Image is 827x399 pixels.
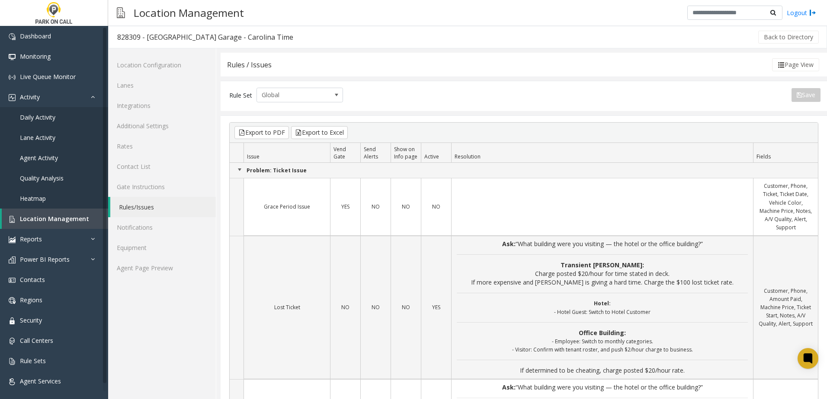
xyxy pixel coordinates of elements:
[20,336,53,345] span: Call Centers
[20,133,55,142] span: Lane Activity
[20,357,46,365] span: Rule Sets
[236,166,243,173] a: Collapse Group
[108,237,216,258] a: Equipment
[753,143,818,163] th: Fields
[502,383,516,391] span: Ask:
[535,269,539,278] span: C
[758,31,819,44] button: Back to Directory
[432,304,440,311] span: YES
[341,304,349,311] span: NO
[20,113,55,121] span: Daily Activity
[20,215,89,223] span: Location Management
[9,317,16,324] img: 'icon'
[257,88,325,102] span: Global
[421,143,451,163] th: Active
[108,156,216,177] a: Contact List
[20,275,45,284] span: Contacts
[20,316,42,324] span: Security
[451,143,753,163] th: Resolution
[117,32,293,43] div: 828309 - [GEOGRAPHIC_DATA] Garage - Carolina Time
[432,203,440,210] span: NO
[20,73,76,81] span: Live Queue Monitor
[229,88,252,102] div: Rule Set
[20,377,61,385] span: Agent Services
[772,58,819,71] button: Page View
[9,236,16,243] img: 'icon'
[561,261,644,269] span: Transient [PERSON_NAME]:
[108,55,216,75] a: Location Configuration
[372,203,380,210] span: NO
[809,8,816,17] img: logout
[108,217,216,237] a: Notifications
[457,337,748,345] div: - Employee: Switch to monthly categories.
[594,300,611,307] span: Hotel:
[291,126,348,139] button: Export to Excel
[244,143,330,163] th: Issue
[457,308,748,316] div: - Hotel Guest: Switch to Hotel Customer
[391,143,421,163] th: Show on Info page
[244,178,330,235] td: Grace Period Issue
[2,209,108,229] a: Location Management
[9,33,16,40] img: 'icon'
[471,278,734,286] span: If more expensive and [PERSON_NAME] is giving a hard time. Charge the $100 lost ticket rate.
[9,358,16,365] img: 'icon'
[20,255,70,263] span: Power BI Reports
[244,236,330,379] td: Lost Ticket
[792,88,821,102] button: Save
[20,32,51,40] span: Dashboard
[9,54,16,60] img: 'icon'
[108,75,216,95] a: Lanes
[516,240,703,248] span: “What building were you visiting — the hotel or the office building?”
[108,116,216,136] a: Additional Settings
[9,378,16,385] img: 'icon'
[787,8,816,17] a: Logout
[360,143,391,163] th: Send Alerts
[9,94,16,101] img: 'icon'
[20,154,58,162] span: Agent Activity
[108,95,216,116] a: Integrations
[20,194,46,203] span: Heatmap
[457,345,748,354] div: - Visitor: Confirm with tenant roster, and push $2/hour charge to business.
[234,126,289,139] button: Export to PDF
[108,258,216,278] a: Agent Page Preview
[372,304,380,311] span: NO
[20,52,51,60] span: Monitoring
[539,269,670,278] span: harge posted $20/hour for time stated in deck.
[9,277,16,284] img: 'icon'
[129,2,248,23] h3: Location Management
[108,136,216,156] a: Rates
[753,178,818,235] td: Customer, Phone, Ticket, Ticket Date, Vehicle Color, Machine Price, Notes, A/V Quality, Alert, Su...
[9,338,16,345] img: 'icon'
[330,143,360,163] th: Vend Gate
[108,177,216,197] a: Gate Instructions
[579,329,626,337] span: Office Building:
[20,235,42,243] span: Reports
[117,2,125,23] img: pageIcon
[110,197,216,217] a: Rules/Issues
[227,59,272,70] div: Rules / Issues
[20,296,42,304] span: Regions
[9,256,16,263] img: 'icon'
[235,166,813,174] p: Problem: Ticket Issue
[520,366,685,374] span: If determined to be cheating, charge posted $20/hour rate.
[516,383,703,391] span: “What building were you visiting — the hotel or the office building?”
[9,74,16,81] img: 'icon'
[20,93,40,101] span: Activity
[20,174,64,182] span: Quality Analysis
[9,216,16,223] img: 'icon'
[9,297,16,304] img: 'icon'
[402,304,410,311] span: NO
[402,203,410,210] span: NO
[341,203,349,210] span: YES
[502,240,516,248] span: Ask:
[753,236,818,379] td: Customer, Phone, Amount Paid, Machine Price, Ticket Start, Notes, A/V Quality, Alert, Support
